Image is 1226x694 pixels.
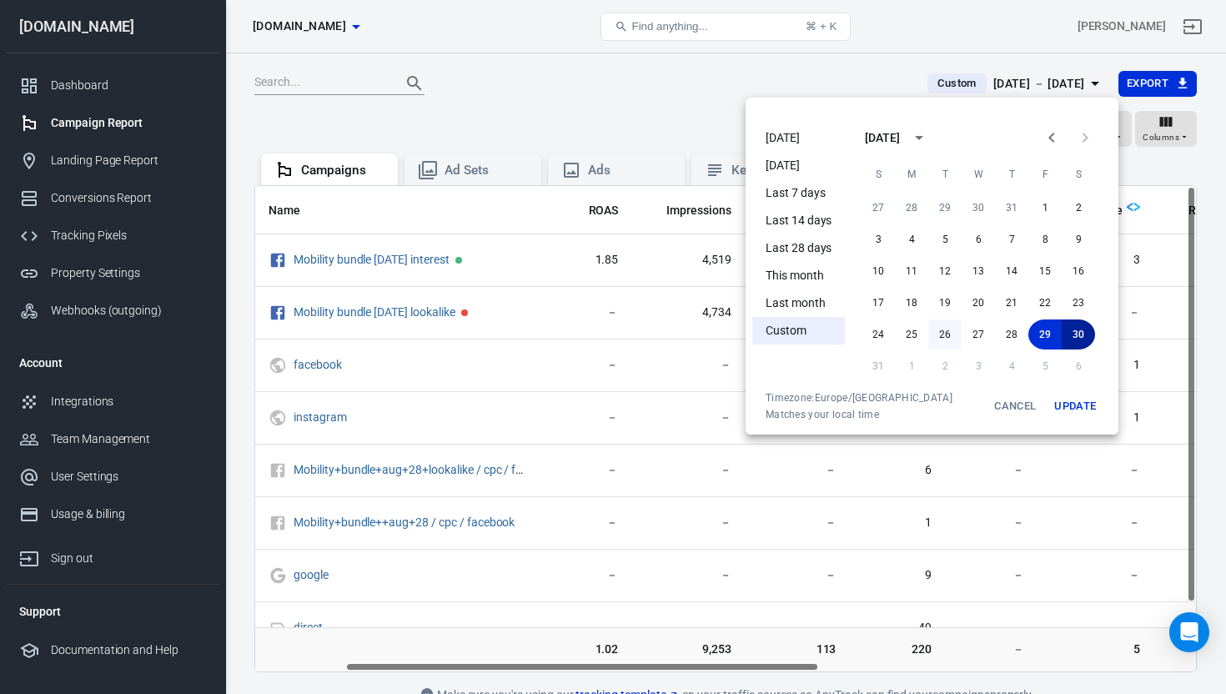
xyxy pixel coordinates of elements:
[752,317,845,344] li: Custom
[1028,288,1062,318] button: 22
[895,319,928,350] button: 25
[1063,158,1093,191] span: Saturday
[752,262,845,289] li: This month
[1028,256,1062,286] button: 15
[897,158,927,191] span: Monday
[962,256,995,286] button: 13
[962,193,995,223] button: 30
[995,256,1028,286] button: 14
[963,158,993,191] span: Wednesday
[930,158,960,191] span: Tuesday
[862,319,895,350] button: 24
[1062,288,1095,318] button: 23
[752,179,845,207] li: Last 7 days
[928,193,962,223] button: 29
[997,158,1027,191] span: Thursday
[995,193,1028,223] button: 31
[1062,319,1095,350] button: 30
[905,123,933,152] button: calendar view is open, switch to year view
[962,224,995,254] button: 6
[1048,391,1102,421] button: Update
[862,288,895,318] button: 17
[863,158,893,191] span: Sunday
[928,224,962,254] button: 5
[752,152,845,179] li: [DATE]
[1028,319,1062,350] button: 29
[752,289,845,317] li: Last month
[928,319,962,350] button: 26
[895,224,928,254] button: 4
[962,288,995,318] button: 20
[1062,193,1095,223] button: 2
[895,288,928,318] button: 18
[928,256,962,286] button: 12
[995,288,1028,318] button: 21
[995,224,1028,254] button: 7
[928,288,962,318] button: 19
[862,193,895,223] button: 27
[752,207,845,234] li: Last 14 days
[752,234,845,262] li: Last 28 days
[1035,121,1068,154] button: Previous month
[862,256,895,286] button: 10
[1030,158,1060,191] span: Friday
[766,391,952,405] div: Timezone: Europe/[GEOGRAPHIC_DATA]
[1169,612,1209,652] div: Open Intercom Messenger
[895,256,928,286] button: 11
[962,319,995,350] button: 27
[1028,224,1062,254] button: 8
[752,124,845,152] li: [DATE]
[1028,193,1062,223] button: 1
[995,319,1028,350] button: 28
[1062,224,1095,254] button: 9
[895,193,928,223] button: 28
[865,129,900,147] div: [DATE]
[862,224,895,254] button: 3
[766,408,952,421] span: Matches your local time
[1062,256,1095,286] button: 16
[988,391,1042,421] button: Cancel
